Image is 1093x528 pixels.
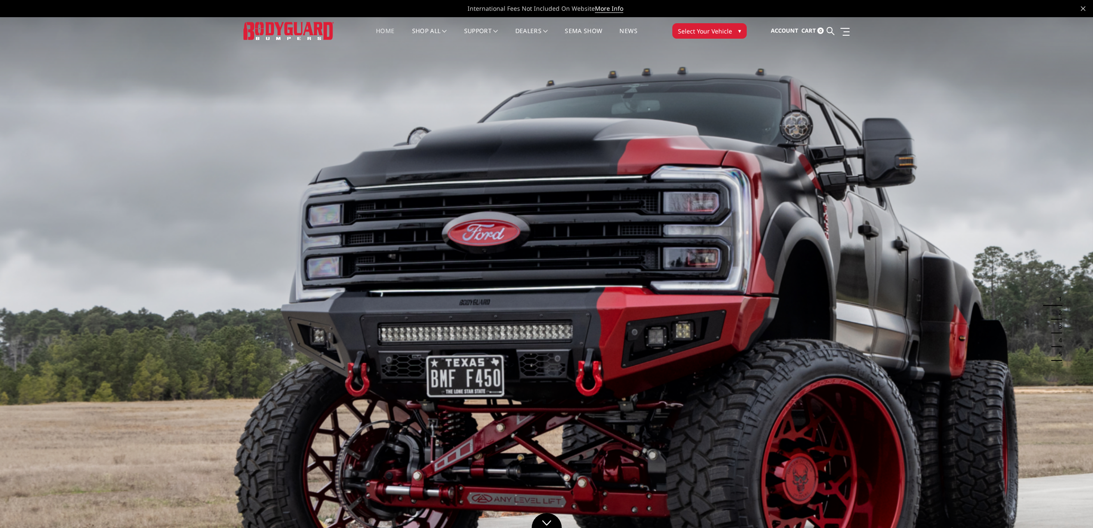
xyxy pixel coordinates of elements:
[771,19,798,43] a: Account
[1053,333,1062,347] button: 4 of 5
[1053,347,1062,361] button: 5 of 5
[532,513,562,528] a: Click to Down
[1053,306,1062,320] button: 2 of 5
[376,28,394,45] a: Home
[801,27,816,34] span: Cart
[515,28,548,45] a: Dealers
[672,23,747,39] button: Select Your Vehicle
[565,28,602,45] a: SEMA Show
[817,27,824,34] span: 0
[801,19,824,43] a: Cart 0
[771,27,798,34] span: Account
[412,28,447,45] a: shop all
[1053,320,1062,333] button: 3 of 5
[464,28,498,45] a: Support
[595,4,623,13] a: More Info
[1053,292,1062,306] button: 1 of 5
[678,27,732,36] span: Select Your Vehicle
[738,26,741,35] span: ▾
[619,28,637,45] a: News
[243,22,334,40] img: BODYGUARD BUMPERS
